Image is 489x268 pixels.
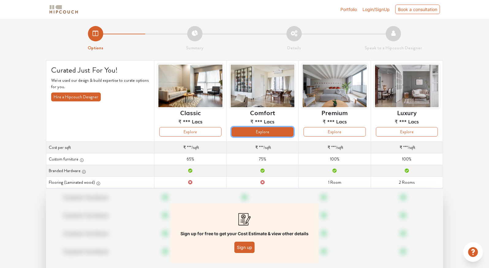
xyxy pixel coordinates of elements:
span: Login/SignUp [362,7,390,12]
td: 100% [371,153,443,165]
p: Sign up for free to get your Cost Estimate & view other details [180,230,309,237]
td: 65% [154,153,226,165]
td: /sqft [371,142,443,153]
td: 2 Rooms [371,177,443,188]
img: header-preview [301,63,368,109]
img: logo-horizontal.svg [48,4,79,15]
button: Explore [376,127,438,137]
h6: Luxury [397,109,417,116]
button: Explore [304,127,366,137]
h6: Comfort [250,109,275,116]
img: header-preview [157,63,224,109]
td: /sqft [154,142,226,153]
strong: Options [88,44,104,51]
h6: Premium [321,109,348,116]
button: Explore [232,127,294,137]
td: 100% [299,153,371,165]
h4: Curated Just For You! [51,66,149,75]
button: Explore [159,127,221,137]
p: We've used our design & build expertise to curate options for you. [51,77,149,90]
button: Hire a Hipcouch Designer [51,92,101,101]
strong: Details [287,44,301,51]
th: Custom furniture [46,153,154,165]
td: 1 Room [299,177,371,188]
span: logo-horizontal.svg [48,2,79,16]
th: Flooring (Laminated wood) [46,177,154,188]
div: Book a consultation [395,5,440,14]
th: Branded Hardware [46,165,154,177]
strong: Summary [186,44,204,51]
td: 75% [226,153,298,165]
button: Sign up [234,242,255,253]
th: Cost per sqft [46,142,154,153]
strong: Speak to a Hipcouch Designer [365,44,422,51]
td: /sqft [226,142,298,153]
td: /sqft [299,142,371,153]
img: header-preview [229,63,296,109]
img: header-preview [373,63,440,109]
a: Portfolio [340,6,357,13]
h6: Classic [180,109,201,116]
